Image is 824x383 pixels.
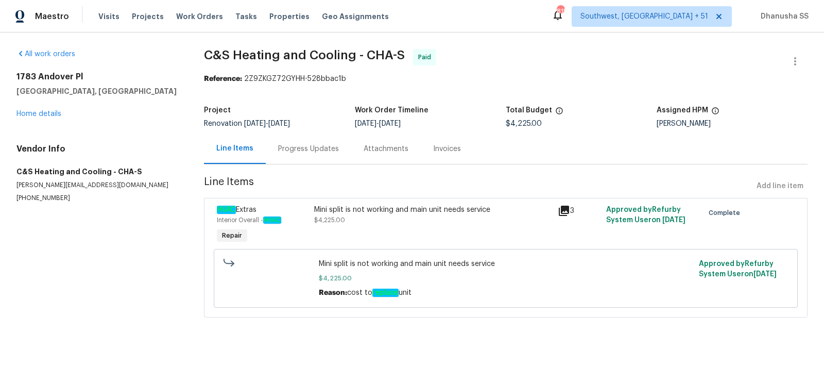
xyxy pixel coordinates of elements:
span: Renovation [204,120,290,127]
span: $4,225.00 [314,217,345,223]
span: Southwest, [GEOGRAPHIC_DATA] + 51 [580,11,708,22]
p: [PERSON_NAME][EMAIL_ADDRESS][DOMAIN_NAME] [16,181,179,190]
div: Progress Updates [278,144,339,154]
a: All work orders [16,51,75,58]
h5: Assigned HPM [657,107,708,114]
span: [DATE] [355,120,376,127]
b: Reference: [204,75,242,82]
em: HVAC [263,217,281,224]
span: Work Orders [176,11,223,22]
span: Properties [269,11,310,22]
div: 2Z9ZKGZ72GYHH-528bbac1b [204,74,808,84]
span: Interior Overall - [217,217,281,223]
span: Maestro [35,11,69,22]
div: Mini split is not working and main unit needs service [314,205,552,215]
span: [DATE] [379,120,401,127]
h5: Project [204,107,231,114]
h2: 1783 Andover Pl [16,72,179,82]
span: cost to unit [347,289,411,297]
span: [DATE] [268,120,290,127]
h5: Work Order Timeline [355,107,428,114]
div: Attachments [364,144,408,154]
span: Reason: [319,289,347,296]
div: 815 [557,6,564,16]
a: Home details [16,110,61,118]
span: - [244,120,290,127]
span: $4,225.00 [506,120,542,127]
span: [DATE] [662,217,685,224]
span: - [355,120,401,127]
em: HVAC [217,206,236,214]
span: Visits [98,11,119,22]
div: Line Items [216,143,253,154]
span: Complete [709,208,744,218]
span: Extras [217,206,256,214]
span: [DATE] [753,271,777,278]
div: Invoices [433,144,461,154]
span: Repair [218,230,246,241]
div: 3 [558,205,600,217]
span: Dhanusha SS [757,11,809,22]
span: Mini split is not working and main unit needs service [319,259,693,269]
span: The total cost of line items that have been proposed by Opendoor. This sum includes line items th... [555,107,563,120]
em: replace [372,289,399,297]
span: The hpm assigned to this work order. [711,107,719,120]
h5: Total Budget [506,107,552,114]
span: Tasks [235,13,257,20]
h5: C&S Heating and Cooling - CHA-S [16,166,179,177]
span: Geo Assignments [322,11,389,22]
h4: Vendor Info [16,144,179,154]
span: Line Items [204,177,752,196]
span: $4,225.00 [319,273,693,284]
span: Approved by Refurby System User on [606,206,685,224]
div: [PERSON_NAME] [657,120,808,127]
span: Approved by Refurby System User on [699,260,777,278]
h5: [GEOGRAPHIC_DATA], [GEOGRAPHIC_DATA] [16,86,179,96]
span: Paid [418,52,435,62]
span: [DATE] [244,120,266,127]
p: [PHONE_NUMBER] [16,194,179,203]
span: C&S Heating and Cooling - CHA-S [204,49,405,61]
span: Projects [132,11,164,22]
